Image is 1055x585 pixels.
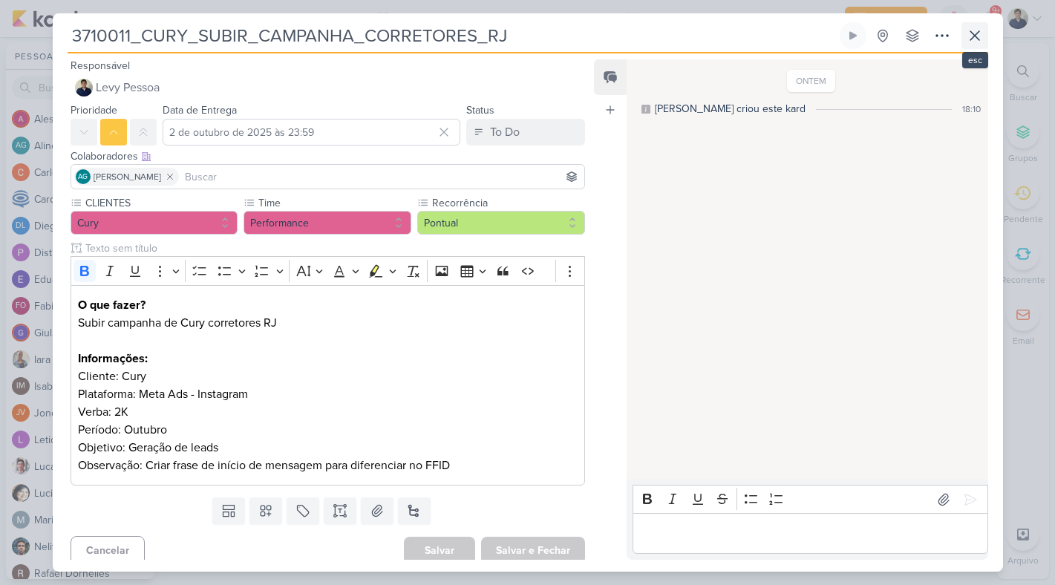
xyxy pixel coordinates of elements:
div: Ligar relógio [847,30,859,42]
div: Editor toolbar [71,256,586,285]
img: Levy Pessoa [75,79,93,97]
div: Editor editing area: main [71,285,586,486]
button: Cury [71,211,238,235]
p: Observação: Criar frase de início de mensagem para diferenciar no FFID [78,457,577,474]
label: Time [257,195,411,211]
button: To Do [466,119,585,146]
div: To Do [490,123,520,141]
label: Responsável [71,59,130,72]
span: Levy Pessoa [96,79,160,97]
div: Colaboradores [71,148,586,164]
input: Buscar [182,168,582,186]
button: Pontual [417,211,585,235]
div: Editor toolbar [633,485,987,514]
label: Prioridade [71,104,117,117]
div: esc [962,52,988,68]
span: [PERSON_NAME] [94,170,161,183]
strong: O que fazer? [78,298,146,313]
input: Select a date [163,119,461,146]
label: Recorrência [431,195,585,211]
input: Texto sem título [82,241,586,256]
label: CLIENTES [84,195,238,211]
button: Levy Pessoa [71,74,586,101]
p: AG [78,174,88,181]
div: Aline Gimenez Graciano [76,169,91,184]
button: Cancelar [71,536,145,565]
p: Subir campanha de Cury corretores RJ [78,314,577,332]
div: Editor editing area: main [633,513,987,554]
p: Cliente: Cury Plataforma: Meta Ads - Instagram Verba: 2K Período: Outubro Objetivo: Geração de leads [78,350,577,457]
div: [PERSON_NAME] criou este kard [655,101,806,117]
strong: Informações: [78,351,148,366]
div: 18:10 [962,102,981,116]
button: Performance [244,211,411,235]
label: Data de Entrega [163,104,237,117]
label: Status [466,104,494,117]
input: Kard Sem Título [68,22,837,49]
